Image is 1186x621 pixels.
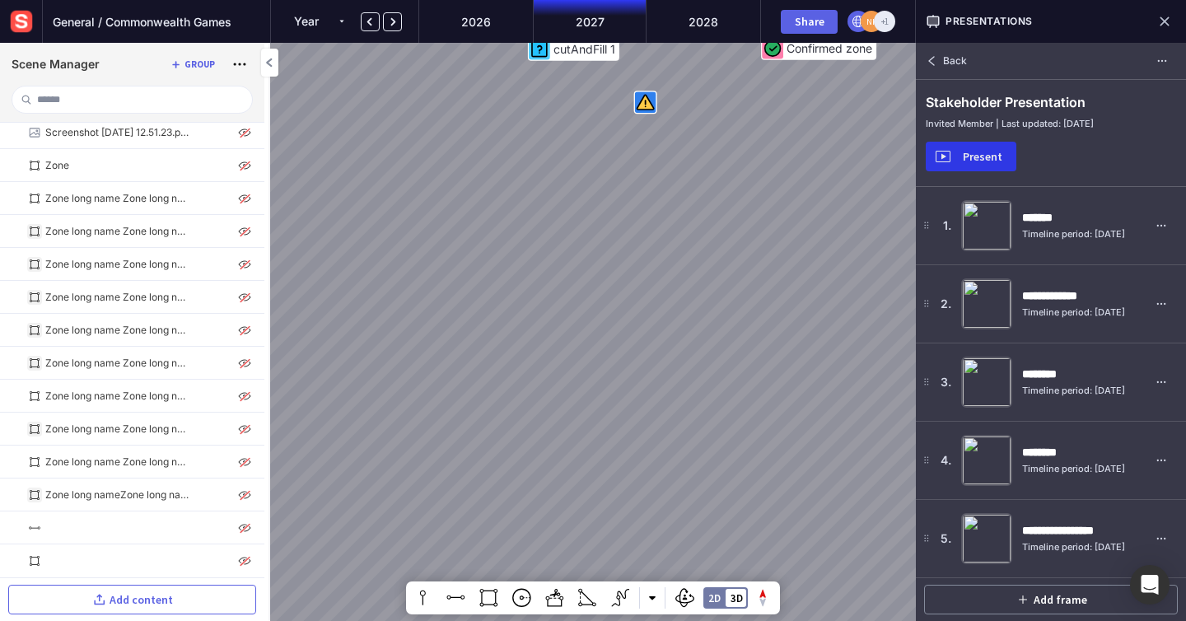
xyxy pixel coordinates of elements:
h4: Stakeholder Presentation [926,90,1176,114]
p: Zone long name Zone long name [45,356,189,371]
img: visibility-off.svg [235,551,254,571]
img: markup-icon-approved.svg [762,38,783,59]
img: markup-icon-question.svg [529,39,550,60]
img: visibility-off.svg [235,189,254,208]
img: visibility-off.svg [235,156,254,175]
div: Present [956,151,1009,162]
img: 33fc64bd-8ec2-4b66-9028-41cd94ce7b6a [963,202,1011,250]
button: Add frame [924,585,1178,614]
div: 5. [937,533,951,544]
div: Timeline period: [DATE] [1022,306,1137,320]
span: Confirmed zone [787,41,872,55]
button: Group [166,54,218,74]
img: visibility-off.svg [235,419,254,439]
span: Year [294,14,319,28]
div: Add frame [1034,594,1087,605]
p: Zone long name Zone long name [45,323,189,338]
div: 3D [731,593,743,604]
button: Add content [8,585,256,614]
p: Zone [45,158,69,173]
h1: Scene Manager [12,58,100,72]
p: Zone long nameZone long nameZone long nameZone long nameZone long nameZone long name [45,488,189,502]
div: Timeline period: [DATE] [1022,384,1137,398]
div: Timeline period: [DATE] [1022,540,1137,554]
p: Zone long name Zone long name [45,290,189,305]
div: 2. [937,298,951,310]
img: visibility-off.svg [235,518,254,538]
p: Zone long name Zone long name [45,191,189,206]
div: 2D [708,593,721,604]
button: Share [781,10,838,34]
img: a4340740-4ac2-404f-9209-e425b40b1946 [963,358,1011,406]
div: 3. [937,376,951,388]
p: Zone long name Zone long name [45,257,189,272]
div: Invited Member | Last updated: [DATE] [926,119,1176,129]
p: Zone long name Zone long name [45,422,189,437]
img: visibility-off.svg [235,222,254,241]
div: Add content [110,594,173,605]
div: 1. [937,220,951,231]
img: visibility-off.svg [235,452,254,472]
div: Open Intercom Messenger [1130,565,1170,605]
span: Presentations [946,14,1033,29]
p: Zone long name Zone long name [45,224,189,239]
button: Present [926,142,1016,171]
img: visibility-off.svg [235,353,254,373]
div: Timeline period: [DATE] [1022,227,1137,241]
img: visibility-off.svg [235,287,254,307]
img: presentation.svg [926,14,941,29]
div: 4. [937,455,951,466]
text: NK [866,16,878,27]
img: 81934670-3a8b-4c55-b47a-2aef2eee1744 [963,437,1011,484]
img: visibility-off.svg [235,386,254,406]
span: General / Commonwealth Games [53,13,231,30]
p: Zone long name Zone long name [45,389,189,404]
img: visibility-off.svg [235,485,254,505]
div: Group [184,60,215,69]
img: visibility-off.svg [235,254,254,274]
img: visibility-off.svg [235,320,254,340]
img: globe.svg [851,14,866,29]
p: Screenshot [DATE] 12.51.23.png [45,125,189,140]
p: Zone long name Zone long name [45,455,189,469]
span: Back [943,54,967,68]
img: 5dcc9483-0ff4-448f-87df-3b6b9e4c7441 [963,515,1011,563]
img: visibility-off.svg [235,123,254,142]
img: 8bdbe92c-d57c-4ca6-8784-81224dafca7e [963,280,1011,328]
div: Share [788,16,830,27]
div: +1 [874,11,895,32]
img: markup-icon-hazard.svg [635,91,656,113]
span: cutAndFill 1 [553,42,615,56]
img: sensat [7,7,36,36]
div: Timeline period: [DATE] [1022,462,1137,476]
